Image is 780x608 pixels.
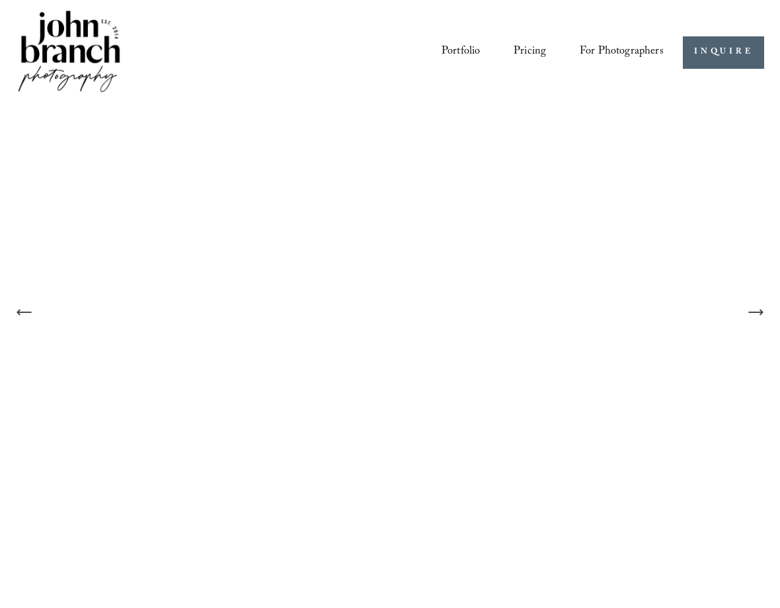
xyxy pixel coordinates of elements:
a: Pricing [514,40,546,64]
img: John Branch IV Photography [16,8,123,97]
span: For Photographers [580,42,664,64]
button: Previous Slide [10,298,39,327]
a: Portfolio [442,40,480,64]
button: Next Slide [741,298,770,327]
a: INQUIRE [683,36,764,69]
a: folder dropdown [580,40,664,64]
